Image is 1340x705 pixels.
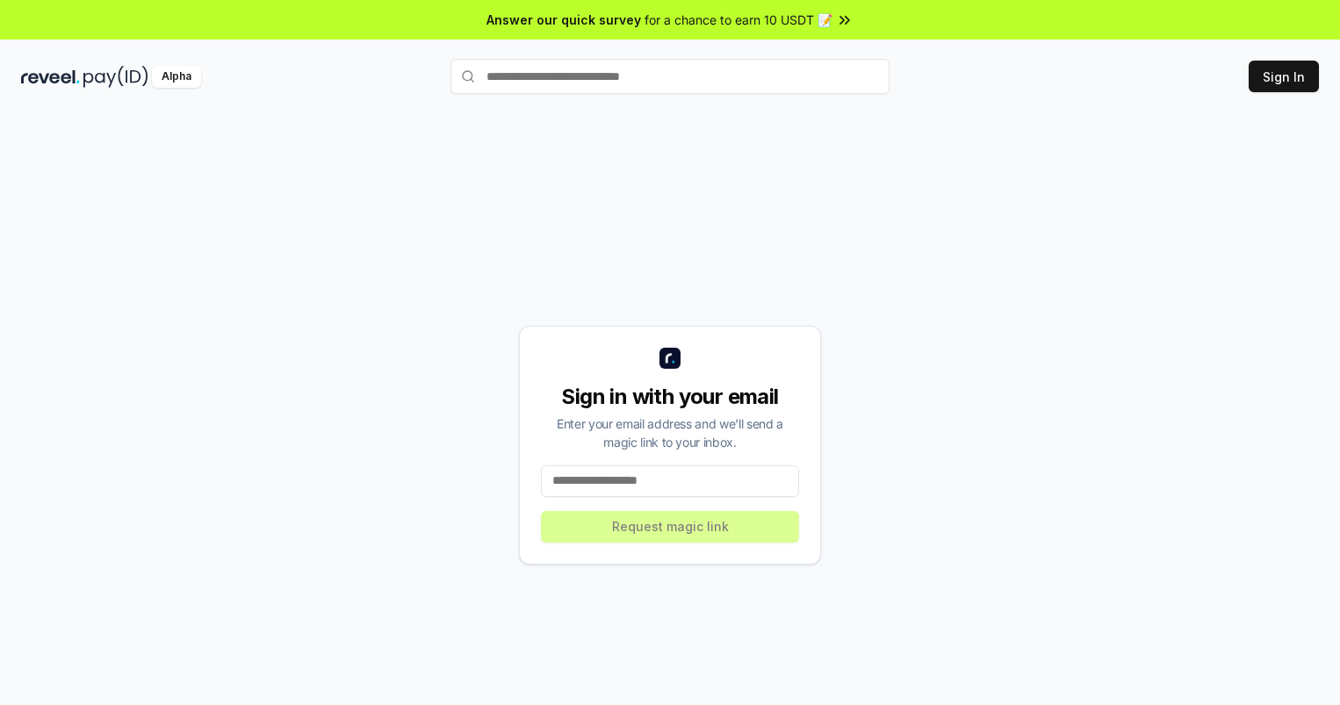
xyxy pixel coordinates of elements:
button: Sign In [1249,61,1319,92]
div: Sign in with your email [541,383,799,411]
img: pay_id [83,66,148,88]
img: reveel_dark [21,66,80,88]
img: logo_small [659,348,681,369]
div: Enter your email address and we’ll send a magic link to your inbox. [541,414,799,451]
span: for a chance to earn 10 USDT 📝 [645,11,832,29]
span: Answer our quick survey [486,11,641,29]
div: Alpha [152,66,201,88]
